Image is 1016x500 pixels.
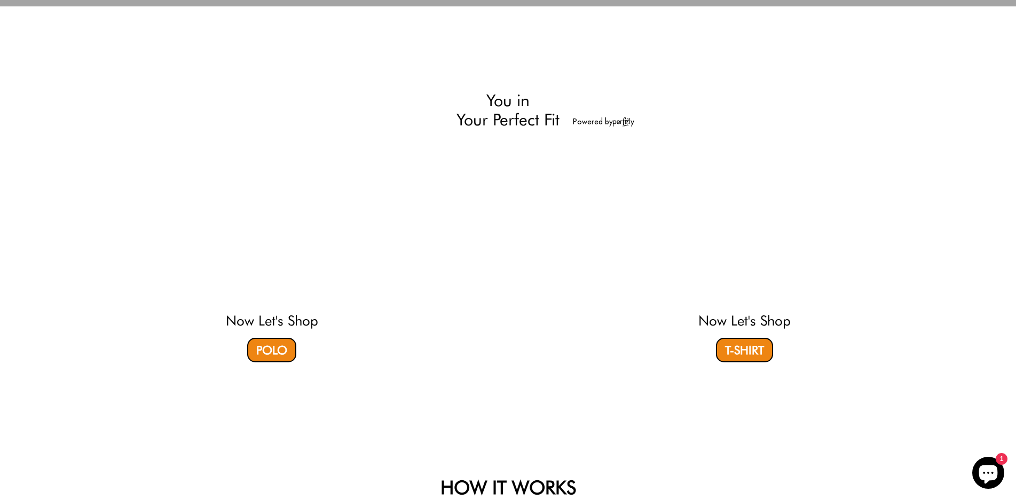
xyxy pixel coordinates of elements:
a: Now Let's Shop [226,312,318,329]
a: Powered by [573,117,634,126]
a: T-Shirt [716,338,773,362]
img: perfitly-logo_73ae6c82-e2e3-4a36-81b1-9e913f6ac5a1.png [613,117,634,126]
h2: HOW IT WORKS [217,476,799,498]
h2: You in Your Perfect Fit [382,91,634,130]
a: Polo [247,338,296,362]
a: Now Let's Shop [698,312,791,329]
inbox-online-store-chat: Shopify online store chat [969,457,1007,491]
